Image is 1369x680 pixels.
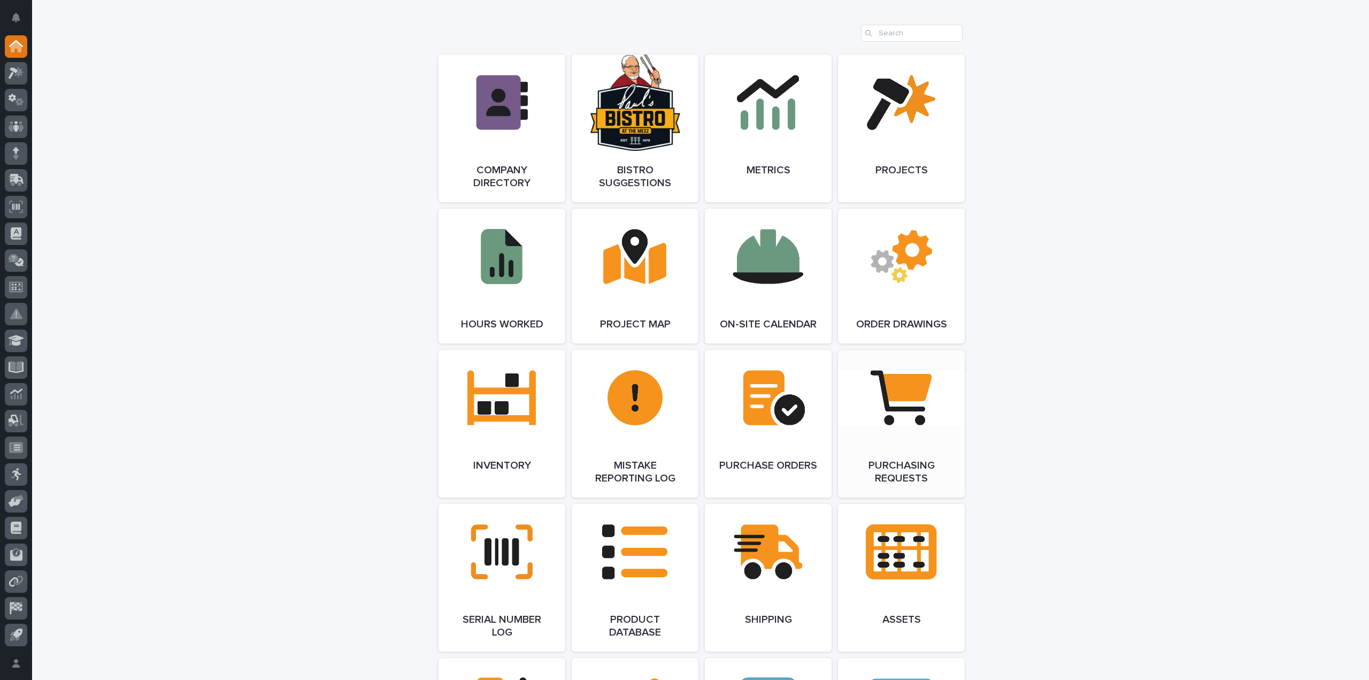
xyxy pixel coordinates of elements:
a: Purchasing Requests [838,350,965,498]
a: Serial Number Log [439,504,565,652]
div: Notifications [13,13,27,30]
a: Metrics [705,55,832,202]
a: Purchase Orders [705,350,832,498]
a: Product Database [572,504,698,652]
a: Project Map [572,209,698,343]
a: Bistro Suggestions [572,55,698,202]
a: Mistake Reporting Log [572,350,698,498]
a: Inventory [439,350,565,498]
a: Order Drawings [838,209,965,343]
a: Shipping [705,504,832,652]
a: On-Site Calendar [705,209,832,343]
a: Projects [838,55,965,202]
button: Notifications [5,6,27,29]
a: Assets [838,504,965,652]
a: Hours Worked [439,209,565,343]
a: Company Directory [439,55,565,202]
input: Search [861,25,963,42]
